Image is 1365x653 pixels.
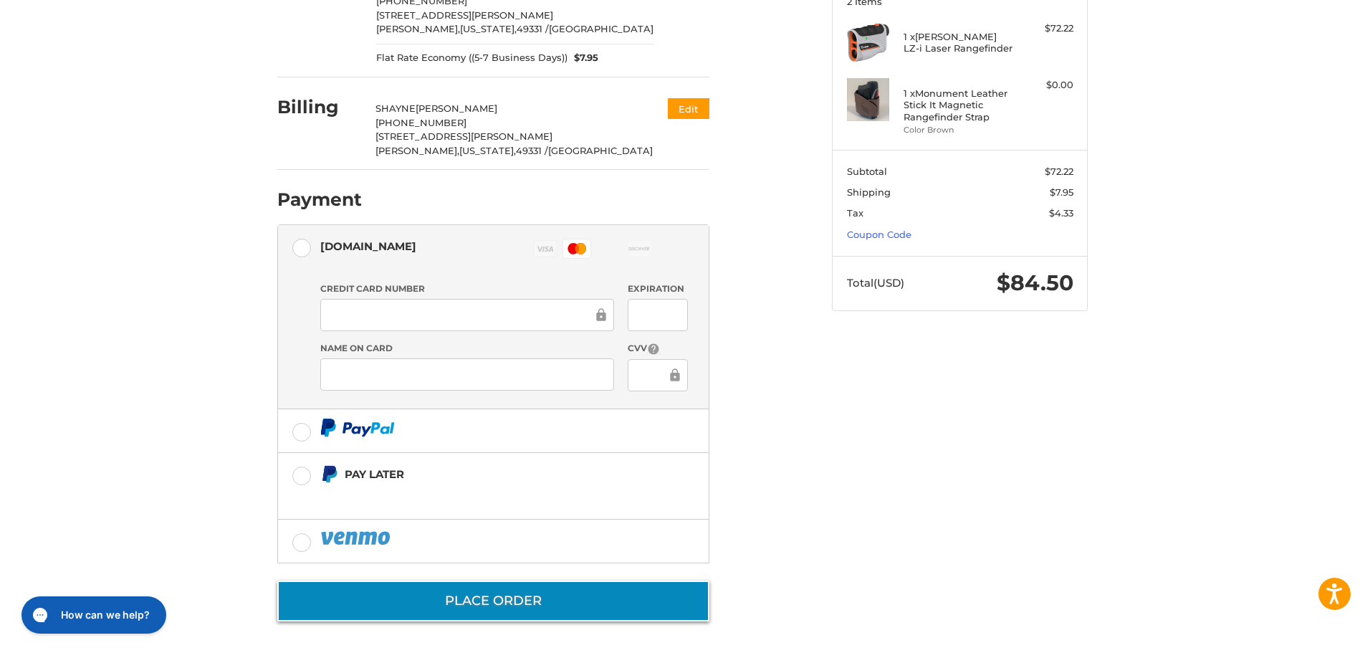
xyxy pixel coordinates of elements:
[376,9,553,21] span: [STREET_ADDRESS][PERSON_NAME]
[460,23,517,34] span: [US_STATE],
[847,229,911,240] a: Coupon Code
[847,276,904,290] span: Total (USD)
[904,87,1013,123] h4: 1 x Monument Leather Stick It Magnetic Rangefinder Strap
[517,23,549,34] span: 49331 /
[277,189,362,211] h2: Payment
[1017,78,1073,92] div: $0.00
[904,31,1013,54] h4: 1 x [PERSON_NAME] LZ-i Laser Rangefinder
[628,282,687,295] label: Expiration
[376,23,460,34] span: [PERSON_NAME],
[548,145,653,156] span: [GEOGRAPHIC_DATA]
[516,145,548,156] span: 49331 /
[1049,207,1073,219] span: $4.33
[668,98,709,119] button: Edit
[320,489,620,502] iframe: PayPal Message 1
[628,342,687,356] label: CVV
[567,51,599,65] span: $7.95
[904,124,1013,136] li: Color Brown
[1050,186,1073,198] span: $7.95
[847,207,863,219] span: Tax
[375,130,552,142] span: [STREET_ADDRESS][PERSON_NAME]
[549,23,653,34] span: [GEOGRAPHIC_DATA]
[847,166,887,177] span: Subtotal
[277,96,361,118] h2: Billing
[320,465,338,483] img: Pay Later icon
[320,529,393,547] img: PayPal icon
[375,145,459,156] span: [PERSON_NAME],
[320,342,614,355] label: Name on Card
[997,270,1073,296] span: $84.50
[375,103,416,114] span: SHAYNE
[1045,166,1073,177] span: $72.22
[320,234,416,258] div: [DOMAIN_NAME]
[14,591,171,639] iframe: Gorgias live chat messenger
[459,145,516,156] span: [US_STATE],
[277,581,709,621] button: Place Order
[320,282,614,295] label: Credit Card Number
[320,419,395,437] img: PayPal icon
[416,103,497,114] span: [PERSON_NAME]
[345,462,619,486] div: Pay Later
[847,186,891,198] span: Shipping
[376,51,567,65] span: Flat Rate Economy ((5-7 Business Days))
[1017,22,1073,36] div: $72.22
[375,117,466,128] span: [PHONE_NUMBER]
